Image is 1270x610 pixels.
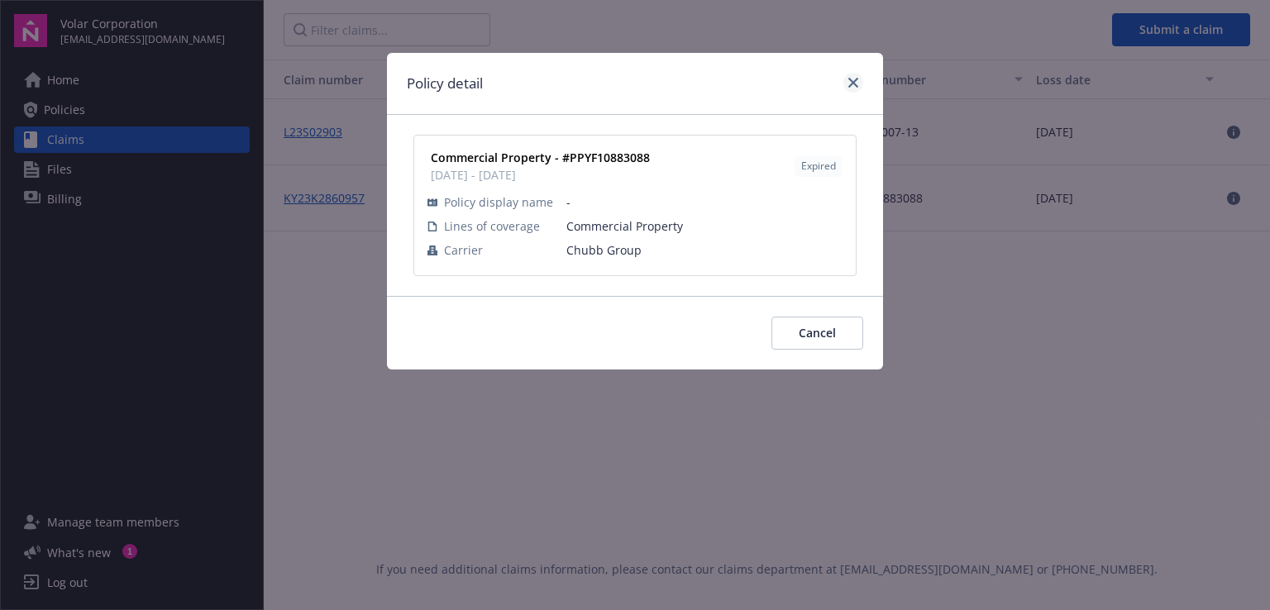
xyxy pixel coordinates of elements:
span: Expired [801,159,836,174]
span: Policy display name [444,193,553,211]
span: Cancel [799,325,836,341]
span: Commercial Property [566,217,843,235]
span: Carrier [444,241,483,259]
a: close [843,73,863,93]
span: Chubb Group [566,241,843,259]
h1: Policy detail [407,73,483,94]
strong: Commercial Property - #PPYF10883088 [431,150,650,165]
span: - [566,193,843,211]
span: [DATE] - [DATE] [431,166,650,183]
button: Cancel [771,317,863,350]
span: Lines of coverage [444,217,540,235]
